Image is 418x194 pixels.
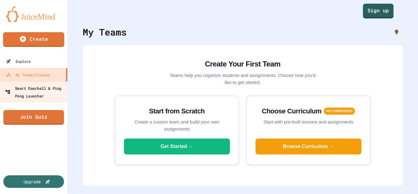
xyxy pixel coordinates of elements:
p: Create a custom team and build your own assignments [124,119,230,132]
h3: Choose Curriculum [262,106,322,116]
div: Upgrade [24,178,41,185]
p: Start with pre-built lessons and assignments [256,119,361,126]
button: Browse Curriculum → [256,139,361,154]
div: Smart Doorbell & Ping Pong Launcher [5,84,66,99]
a: Sign up [363,4,394,18]
div: My Teams [83,25,127,39]
span: RECOMMENDED [324,108,355,115]
button: Get Started → [124,139,230,154]
h2: Create Your First Team [169,59,316,70]
h3: Start from Scratch [124,106,230,116]
div: How it works [390,26,403,38]
img: logo-orange.svg [6,6,61,22]
div: Explore [6,58,31,65]
p: Teams help you organize students and assignments. Choose how you'd like to get started. [169,72,316,86]
a: Create [3,32,64,47]
div: My Teams/Classes [6,71,50,78]
a: Join Quiz [3,110,64,125]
